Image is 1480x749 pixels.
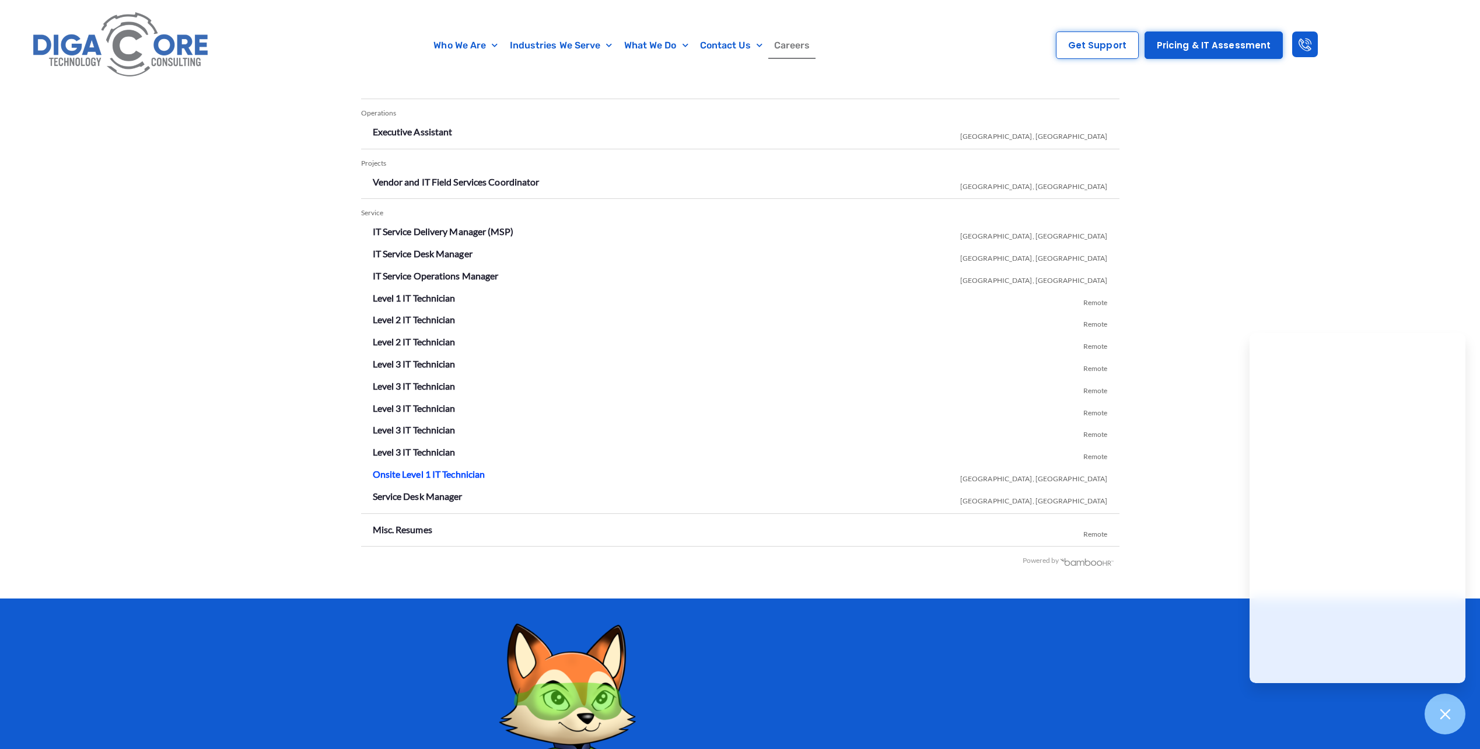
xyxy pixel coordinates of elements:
[960,488,1108,510] span: [GEOGRAPHIC_DATA], [GEOGRAPHIC_DATA]
[373,270,499,281] a: IT Service Operations Manager
[373,402,456,414] a: Level 3 IT Technician
[285,32,958,59] nav: Menu
[373,248,473,259] a: IT Service Desk Manager
[361,205,1119,222] div: Service
[1083,377,1108,400] span: Remote
[373,468,485,480] a: Onsite Level 1 IT Technician
[373,380,456,391] a: Level 3 IT Technician
[1083,521,1108,543] span: Remote
[373,226,513,237] a: IT Service Delivery Manager (MSP)
[373,314,456,325] a: Level 2 IT Technician
[1083,443,1108,466] span: Remote
[1083,311,1108,333] span: Remote
[1083,289,1108,311] span: Remote
[373,126,453,137] a: Executive Assistant
[373,176,540,187] a: Vendor and IT Field Services Coordinator
[960,123,1108,145] span: [GEOGRAPHIC_DATA], [GEOGRAPHIC_DATA]
[1083,400,1108,422] span: Remote
[361,155,1119,172] div: Projects
[960,173,1108,195] span: [GEOGRAPHIC_DATA], [GEOGRAPHIC_DATA]
[960,223,1108,245] span: [GEOGRAPHIC_DATA], [GEOGRAPHIC_DATA]
[1157,41,1271,50] span: Pricing & IT Assessment
[428,32,503,59] a: Who We Are
[1083,355,1108,377] span: Remote
[373,491,463,502] a: Service Desk Manager
[1068,41,1126,50] span: Get Support
[1056,32,1139,59] a: Get Support
[960,267,1108,289] span: [GEOGRAPHIC_DATA], [GEOGRAPHIC_DATA]
[1059,556,1114,566] img: BambooHR - HR software
[1145,32,1283,59] a: Pricing & IT Assessment
[960,466,1108,488] span: [GEOGRAPHIC_DATA], [GEOGRAPHIC_DATA]
[373,358,456,369] a: Level 3 IT Technician
[768,32,816,59] a: Careers
[1250,333,1465,683] iframe: Chatgenie Messenger
[373,424,456,435] a: Level 3 IT Technician
[28,6,215,85] img: Digacore logo 1
[504,32,618,59] a: Industries We Serve
[694,32,768,59] a: Contact Us
[618,32,694,59] a: What We Do
[373,336,456,347] a: Level 2 IT Technician
[960,245,1108,267] span: [GEOGRAPHIC_DATA], [GEOGRAPHIC_DATA]
[1083,333,1108,355] span: Remote
[373,292,456,303] a: Level 1 IT Technician
[1083,421,1108,443] span: Remote
[373,446,456,457] a: Level 3 IT Technician
[361,105,1119,122] div: Operations
[373,524,432,535] a: Misc. Resumes
[361,552,1114,569] div: Powered by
